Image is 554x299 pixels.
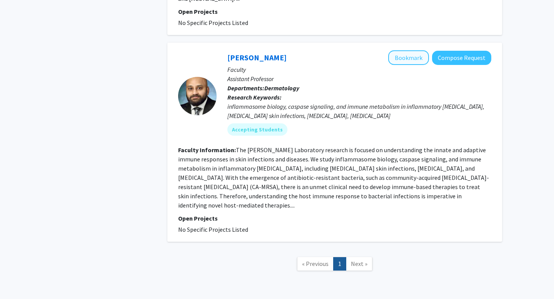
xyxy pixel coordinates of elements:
[388,50,429,65] button: Add Martin Alphonse to Bookmarks
[432,51,491,65] button: Compose Request to Martin Alphonse
[227,102,491,120] div: inflammasome biology, caspase signaling, and immune metabolism in inflammatory [MEDICAL_DATA], [M...
[227,123,287,136] mat-chip: Accepting Students
[178,214,491,223] p: Open Projects
[6,264,33,293] iframe: Chat
[178,226,248,233] span: No Specific Projects Listed
[227,65,491,74] p: Faculty
[333,257,346,271] a: 1
[227,84,264,92] b: Departments:
[178,146,236,154] b: Faculty Information:
[178,7,491,16] p: Open Projects
[264,84,299,92] b: Dermatology
[227,74,491,83] p: Assistant Professor
[227,53,287,62] a: [PERSON_NAME]
[227,93,282,101] b: Research Keywords:
[178,19,248,27] span: No Specific Projects Listed
[346,257,372,271] a: Next Page
[167,249,502,281] nav: Page navigation
[297,257,334,271] a: Previous Page
[178,146,489,209] fg-read-more: The [PERSON_NAME] Laboratory research is focused on understanding the innate and adaptive immune ...
[302,260,329,267] span: « Previous
[351,260,367,267] span: Next »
